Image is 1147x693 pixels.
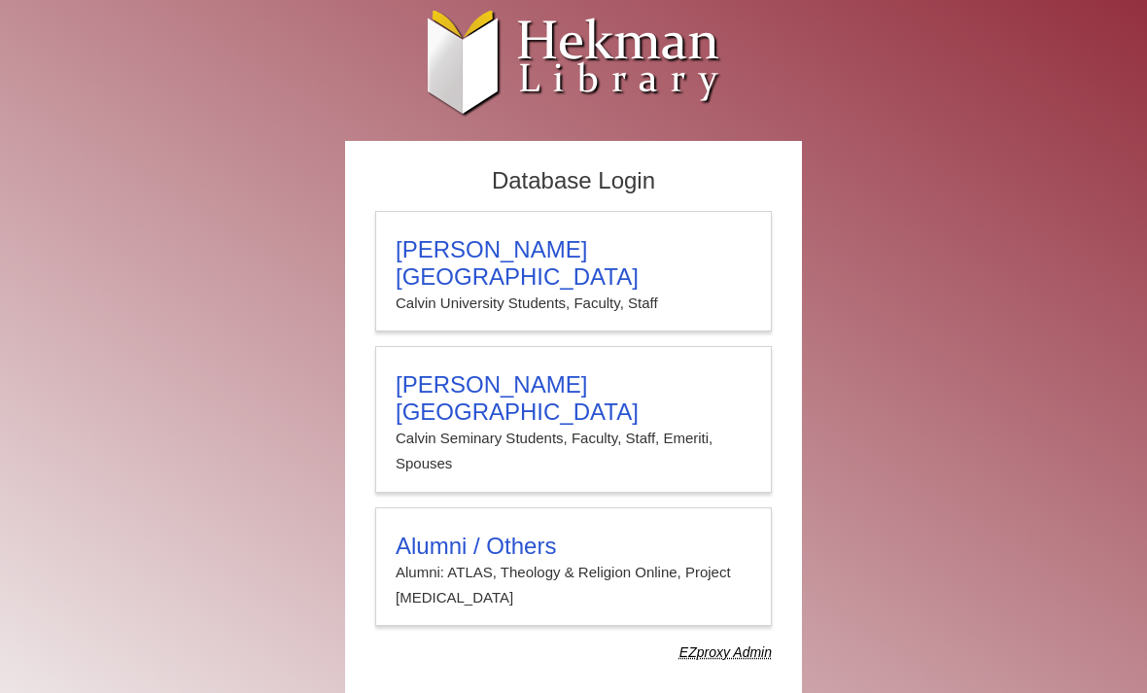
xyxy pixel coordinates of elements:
h3: Alumni / Others [396,533,751,560]
p: Calvin University Students, Faculty, Staff [396,291,751,316]
p: Calvin Seminary Students, Faculty, Staff, Emeriti, Spouses [396,426,751,477]
a: [PERSON_NAME][GEOGRAPHIC_DATA]Calvin University Students, Faculty, Staff [375,211,772,331]
p: Alumni: ATLAS, Theology & Religion Online, Project [MEDICAL_DATA] [396,560,751,611]
h3: [PERSON_NAME][GEOGRAPHIC_DATA] [396,236,751,291]
h2: Database Login [365,161,782,201]
dfn: Use Alumni login [679,644,772,660]
h3: [PERSON_NAME][GEOGRAPHIC_DATA] [396,371,751,426]
summary: Alumni / OthersAlumni: ATLAS, Theology & Religion Online, Project [MEDICAL_DATA] [396,533,751,611]
a: [PERSON_NAME][GEOGRAPHIC_DATA]Calvin Seminary Students, Faculty, Staff, Emeriti, Spouses [375,346,772,493]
